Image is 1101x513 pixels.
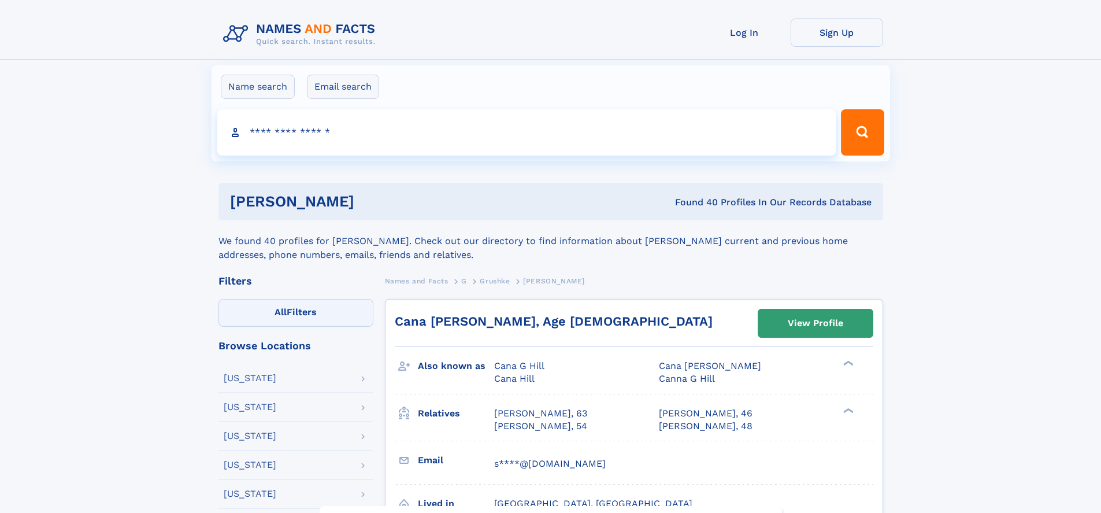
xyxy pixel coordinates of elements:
[840,360,854,367] div: ❯
[275,307,287,318] span: All
[659,360,761,371] span: Cana [PERSON_NAME]
[218,276,373,286] div: Filters
[494,420,587,433] a: [PERSON_NAME], 54
[461,274,467,288] a: G
[218,299,373,327] label: Filters
[791,19,883,47] a: Sign Up
[523,277,585,285] span: [PERSON_NAME]
[307,75,379,99] label: Email search
[395,314,713,329] a: Cana [PERSON_NAME], Age [DEMOGRAPHIC_DATA]
[659,420,752,433] a: [PERSON_NAME], 48
[230,194,515,209] h1: [PERSON_NAME]
[480,274,510,288] a: Grushke
[494,407,587,420] a: [PERSON_NAME], 63
[698,19,791,47] a: Log In
[840,407,854,414] div: ❯
[418,356,494,376] h3: Also known as
[494,498,692,509] span: [GEOGRAPHIC_DATA], [GEOGRAPHIC_DATA]
[224,489,276,499] div: [US_STATE]
[224,403,276,412] div: [US_STATE]
[494,360,544,371] span: Cana G Hill
[218,341,373,351] div: Browse Locations
[218,220,883,262] div: We found 40 profiles for [PERSON_NAME]. Check out our directory to find information about [PERSON...
[514,196,872,209] div: Found 40 Profiles In Our Records Database
[418,404,494,423] h3: Relatives
[841,109,884,156] button: Search Button
[659,373,715,384] span: Canna G Hill
[418,451,494,470] h3: Email
[221,75,295,99] label: Name search
[494,373,535,384] span: Cana Hill
[659,407,752,420] a: [PERSON_NAME], 46
[217,109,836,156] input: search input
[218,19,385,50] img: Logo Names and Facts
[224,431,276,441] div: [US_STATE]
[788,310,843,337] div: View Profile
[385,274,448,288] a: Names and Facts
[461,277,467,285] span: G
[224,374,276,383] div: [US_STATE]
[224,460,276,470] div: [US_STATE]
[480,277,510,285] span: Grushke
[758,309,873,337] a: View Profile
